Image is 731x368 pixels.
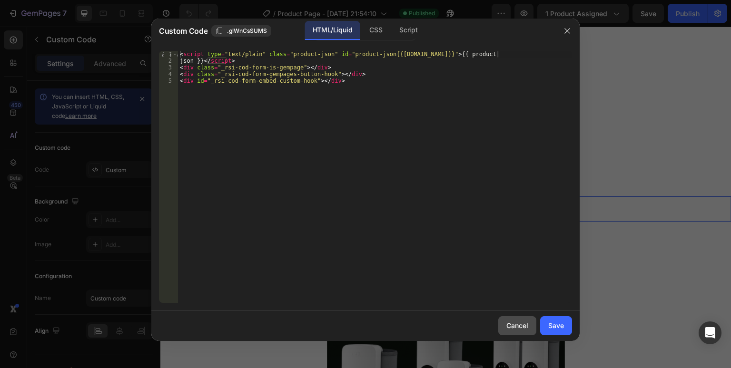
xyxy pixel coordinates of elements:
[12,156,52,165] div: Custom Code
[498,316,536,335] button: Cancel
[159,64,178,71] div: 3
[227,27,267,35] span: .glWnCsSUMS
[211,25,271,37] button: .glWnCsSUMS
[392,21,425,40] div: Script
[159,25,207,37] span: Custom Code
[699,321,721,344] div: Open Intercom Messenger
[159,71,178,77] div: 4
[362,21,390,40] div: CSS
[159,77,178,84] div: 5
[540,316,572,335] button: Save
[159,51,178,58] div: 1
[159,58,178,64] div: 2
[305,21,360,40] div: HTML/Liquid
[506,320,528,330] div: Cancel
[548,320,564,330] div: Save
